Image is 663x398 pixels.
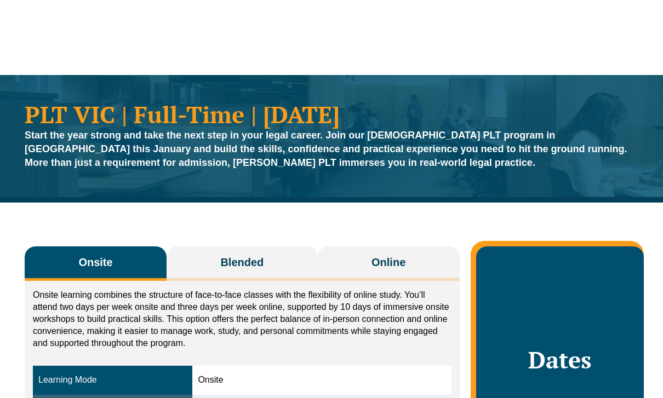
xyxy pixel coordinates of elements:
[220,255,264,270] span: Blended
[25,130,627,168] strong: Start the year strong and take the next step in your legal career. Join our [DEMOGRAPHIC_DATA] PL...
[33,289,451,349] p: Onsite learning combines the structure of face-to-face classes with the flexibility of online stu...
[78,255,112,270] span: Onsite
[198,374,445,387] div: Onsite
[38,374,187,387] div: Learning Mode
[371,255,405,270] span: Online
[25,102,638,126] h1: PLT VIC | Full-Time | [DATE]
[487,346,633,373] h2: Dates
